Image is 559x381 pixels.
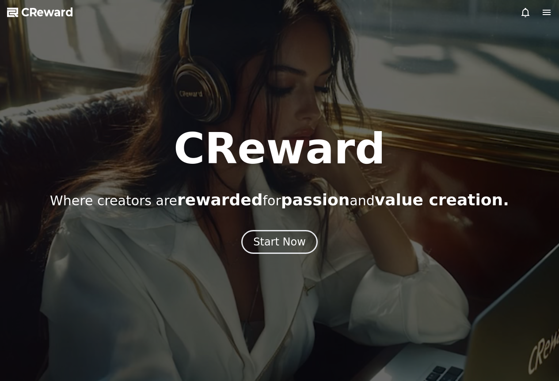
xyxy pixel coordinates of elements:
[7,5,73,19] a: CReward
[241,230,318,254] button: Start Now
[21,5,73,19] span: CReward
[50,191,509,209] p: Where creators are for and
[241,239,318,247] a: Start Now
[375,191,509,209] span: value creation.
[281,191,350,209] span: passion
[177,191,262,209] span: rewarded
[174,128,385,170] h1: CReward
[253,235,306,249] div: Start Now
